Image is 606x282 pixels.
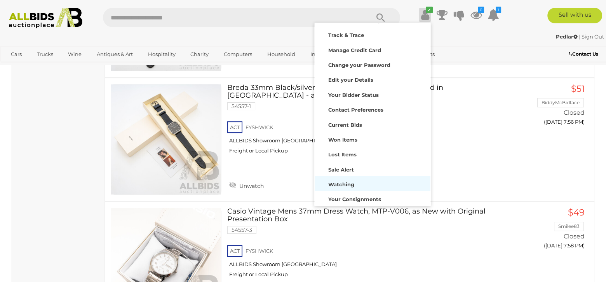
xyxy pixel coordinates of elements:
span: $51 [571,83,585,94]
button: Search [361,8,400,27]
b: Contact Us [569,51,598,57]
a: Contact Preferences [315,102,430,116]
a: Hospitality [143,48,181,61]
span: $49 [568,207,585,218]
i: 6 [478,7,484,13]
a: 1 [488,8,499,22]
a: Breda 33mm Black/silver Dress Watch, 8-200229, Designed in [GEOGRAPHIC_DATA] - as New & Boxed 545... [233,84,507,160]
a: Wine [63,48,87,61]
strong: Contact Preferences [328,107,383,113]
a: Change your Password [315,57,430,72]
a: Lost Items [315,146,430,161]
strong: Sale Alert [328,166,354,173]
a: Unwatch [227,179,266,191]
strong: Your Bidder Status [328,92,379,98]
strong: Track & Trace [328,32,364,38]
a: Cars [6,48,27,61]
strong: Pedlar [556,33,578,40]
a: Sell with us [547,8,602,23]
a: Your Consignments [315,191,430,206]
a: Industrial [305,48,340,61]
i: 1 [496,7,501,13]
a: Charity [185,48,214,61]
i: ✔ [426,7,433,13]
a: Contact Us [569,50,600,58]
a: ✔ [419,8,431,22]
a: $49 Smilee83 Closed ([DATE] 7:58 PM) [519,208,587,253]
a: Trucks [32,48,58,61]
strong: Current Bids [328,122,362,128]
strong: Change your Password [328,62,390,68]
a: Watching [315,176,430,191]
a: Household [262,48,300,61]
a: Antiques & Art [92,48,138,61]
a: Computers [219,48,257,61]
img: Allbids.com.au [5,8,87,28]
a: Your Bidder Status [315,87,430,102]
a: Pedlar [556,33,579,40]
a: Manage Credit Card [315,42,430,57]
strong: Watching [328,181,354,187]
a: Sign Out [582,33,604,40]
a: Edit your Details [315,72,430,86]
a: Track & Trace [315,27,430,42]
a: Sale Alert [315,161,430,176]
a: 6 [470,8,482,22]
a: $51 BiddyMcBidface Closed ([DATE] 7:56 PM) [519,84,587,130]
strong: Lost Items [328,151,357,158]
span: Unwatch [237,182,264,189]
strong: Won Items [328,137,357,143]
span: | [579,33,580,40]
a: Won Items [315,131,430,146]
strong: Edit your Details [328,77,373,83]
strong: Manage Credit Card [328,47,381,53]
a: Current Bids [315,117,430,131]
strong: Your Consignments [328,196,381,202]
a: [GEOGRAPHIC_DATA] [6,61,71,74]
